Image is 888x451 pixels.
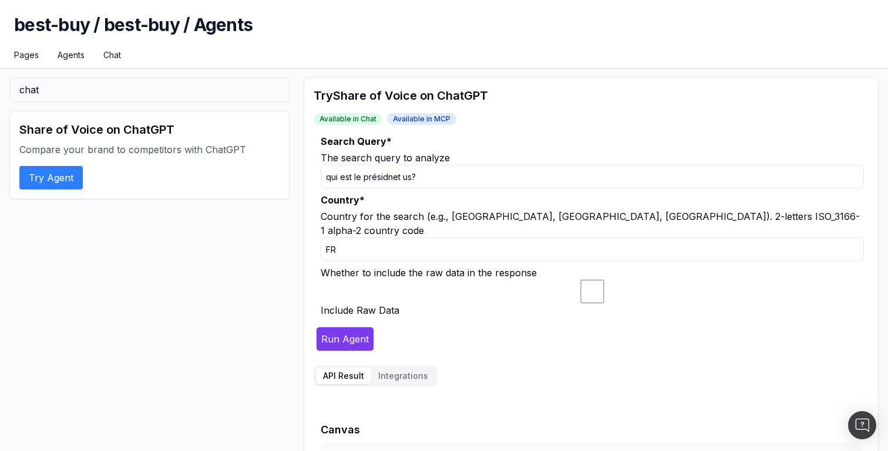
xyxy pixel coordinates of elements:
[848,411,876,439] div: Open Intercom Messenger
[14,14,874,49] h1: best-buy / best-buy / Agents
[321,193,864,207] label: Country
[58,49,85,61] a: Agents
[103,49,121,61] a: Chat
[321,134,864,148] label: Search Query
[321,209,864,238] div: Country for the search (e.g., [GEOGRAPHIC_DATA], [GEOGRAPHIC_DATA], [GEOGRAPHIC_DATA]). 2-letters...
[19,166,83,189] button: Try Agent
[9,77,290,102] input: Search agents...
[14,49,39,61] a: Pages
[321,266,864,280] div: Whether to include the raw data in the response
[321,422,862,438] h2: Canvas
[321,151,864,165] div: The search query to analyze
[314,113,382,125] span: Available in Chat
[19,143,280,157] p: Compare your brand to competitors with ChatGPT
[321,280,864,303] input: Include Raw Data
[321,304,399,316] span: Include Raw Data
[316,368,371,384] button: API Result
[19,121,280,138] h2: Share of Voice on ChatGPT
[316,327,374,351] button: Run Agent
[314,87,869,104] h2: Try Share of Voice on ChatGPT
[387,113,456,125] span: Available in MCP
[371,368,435,384] button: Integrations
